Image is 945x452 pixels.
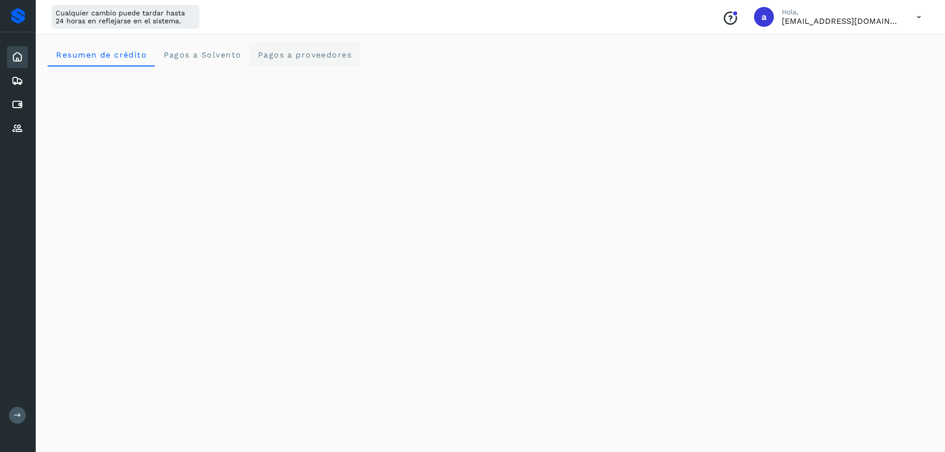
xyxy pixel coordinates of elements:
span: Resumen de crédito [56,50,147,60]
span: Pagos a proveedores [257,50,352,60]
div: Proveedores [7,118,28,139]
div: Embarques [7,70,28,92]
span: Pagos a Solvento [163,50,241,60]
p: administracion@aplogistica.com [782,16,901,26]
div: Cualquier cambio puede tardar hasta 24 horas en reflejarse en el sistema. [52,5,199,29]
div: Cuentas por pagar [7,94,28,116]
div: Inicio [7,46,28,68]
p: Hola, [782,8,901,16]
